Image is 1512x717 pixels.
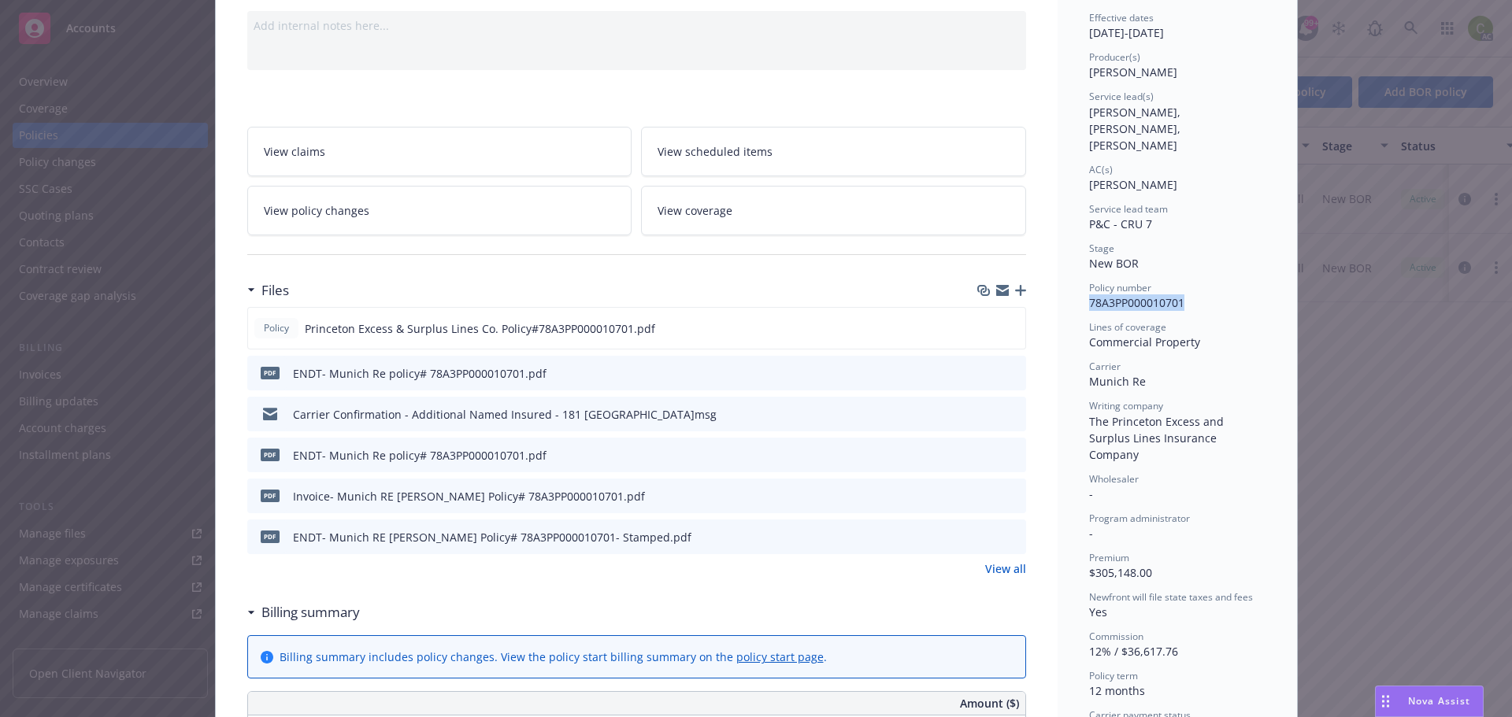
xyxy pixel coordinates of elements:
button: preview file [1006,488,1020,504]
a: View scheduled items [641,127,1026,176]
span: Program administrator [1089,512,1190,525]
div: Drag to move [1376,686,1395,716]
span: 12 months [1089,683,1145,698]
span: View claims [264,143,325,160]
span: View policy changes [264,202,369,219]
span: pdf [261,449,280,460]
button: preview file [1006,406,1020,423]
span: [PERSON_NAME] [1089,65,1177,79]
div: Carrier Confirmation - Additional Named Insured - 181 [GEOGRAPHIC_DATA]msg [293,406,717,423]
span: View scheduled items [658,143,773,160]
span: 12% / $36,617.76 [1089,644,1178,659]
button: download file [980,406,993,423]
span: Princeton Excess & Surplus Lines Co. Policy#78A3PP000010701.pdf [305,320,655,337]
span: New BOR [1089,256,1139,271]
span: AC(s) [1089,163,1113,176]
span: The Princeton Excess and Surplus Lines Insurance Company [1089,414,1227,462]
button: download file [980,529,993,545]
span: 78A3PP000010701 [1089,295,1184,310]
span: Commercial Property [1089,334,1200,349]
div: Files [247,280,289,301]
span: Newfront will file state taxes and fees [1089,590,1253,604]
h3: Billing summary [261,602,360,623]
button: download file [980,365,993,382]
h3: Files [261,280,289,301]
button: preview file [1006,529,1020,545]
button: Nova Assist [1375,686,1484,717]
a: View all [985,560,1026,577]
span: Policy [261,321,292,335]
span: Nova Assist [1408,694,1470,708]
span: pdf [261,367,280,379]
button: download file [980,320,992,337]
span: pdf [261,490,280,501]
span: - [1089,486,1093,501]
div: Billing summary [247,602,360,623]
span: Wholesaler [1089,472,1139,486]
a: policy start page [736,649,824,664]
span: Stage [1089,242,1114,255]
span: Producer(s) [1089,50,1140,64]
span: - [1089,526,1093,541]
span: [PERSON_NAME], [PERSON_NAME], [PERSON_NAME] [1089,105,1184,153]
span: $305,148.00 [1089,565,1152,580]
span: View coverage [658,202,732,219]
span: pdf [261,530,280,542]
span: Service lead team [1089,202,1168,216]
span: Carrier [1089,360,1121,373]
a: View coverage [641,186,1026,235]
span: P&C - CRU 7 [1089,216,1152,231]
span: Commission [1089,630,1143,643]
span: Lines of coverage [1089,320,1166,334]
div: ENDT- Munich Re policy# 78A3PP000010701.pdf [293,447,547,464]
div: Billing summary includes policy changes. View the policy start billing summary on the . [280,649,827,665]
button: preview file [1006,365,1020,382]
span: Yes [1089,604,1107,619]
a: View policy changes [247,186,632,235]
button: download file [980,447,993,464]
span: Policy term [1089,669,1138,682]
span: Policy number [1089,281,1151,294]
span: Effective dates [1089,11,1154,24]
div: ENDT- Munich RE [PERSON_NAME] Policy# 78A3PP000010701- Stamped.pdf [293,529,691,545]
button: preview file [1006,447,1020,464]
div: [DATE] - [DATE] [1089,11,1266,41]
span: Service lead(s) [1089,90,1154,103]
span: Munich Re [1089,374,1146,389]
span: [PERSON_NAME] [1089,177,1177,192]
div: Add internal notes here... [254,17,1020,34]
div: Invoice- Munich RE [PERSON_NAME] Policy# 78A3PP000010701.pdf [293,488,645,504]
span: Premium [1089,551,1129,564]
button: preview file [1005,320,1019,337]
span: Amount ($) [960,695,1019,711]
div: ENDT- Munich Re policy# 78A3PP000010701.pdf [293,365,547,382]
button: download file [980,488,993,504]
a: View claims [247,127,632,176]
span: Writing company [1089,399,1163,412]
